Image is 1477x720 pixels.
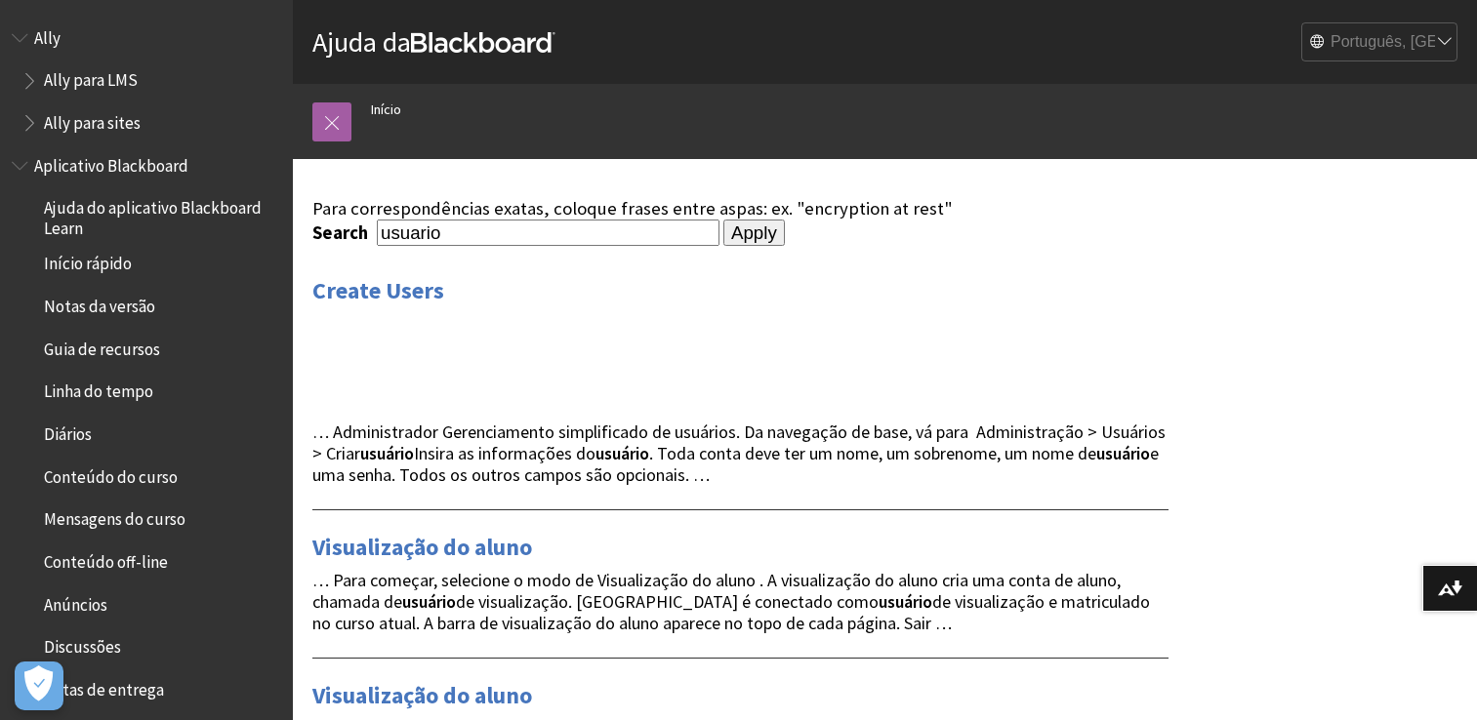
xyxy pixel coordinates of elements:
[411,32,555,53] strong: Blackboard
[44,673,164,700] span: Datas de entrega
[312,24,555,60] a: Ajuda daBlackboard
[44,503,185,530] span: Mensagens do curso
[44,418,92,444] span: Diários
[402,590,456,613] strong: usuário
[312,680,532,711] a: Visualização do aluno
[595,442,649,464] strong: usuário
[312,532,532,563] a: Visualização do aluno
[371,98,401,122] a: Início
[44,460,178,487] span: Conteúdo do curso
[723,220,785,247] input: Apply
[44,545,168,572] span: Conteúdo off-line
[44,106,141,133] span: Ally para sites
[44,376,153,402] span: Linha do tempo
[44,588,107,615] span: Anúncios
[34,21,61,48] span: Ally
[44,248,132,274] span: Início rápido
[360,442,414,464] strong: usuário
[312,198,1169,220] div: Para correspondências exatas, coloque frases entre aspas: ex. "encryption at rest"
[1096,442,1150,464] strong: usuário
[44,333,160,359] span: Guia de recursos
[312,420,1166,486] span: … Administrador Gerenciamento simplificado de usuários. Da navegação de base, vá para Administraç...
[1302,23,1458,62] select: Site Language Selector
[44,631,121,658] span: Discussões
[312,275,444,306] a: Create Users
[312,221,373,244] label: Search
[15,661,63,710] button: Abrir preferências
[44,64,138,91] span: Ally para LMS
[879,590,932,613] strong: usuário
[44,290,155,316] span: Notas da versão
[44,192,279,238] span: Ajuda do aplicativo Blackboard Learn
[12,21,281,140] nav: Book outline for Anthology Ally Help
[34,149,188,176] span: Aplicativo Blackboard
[312,569,1150,634] span: … Para começar, selecione o modo de Visualização do aluno . A visualização do aluno cria uma cont...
